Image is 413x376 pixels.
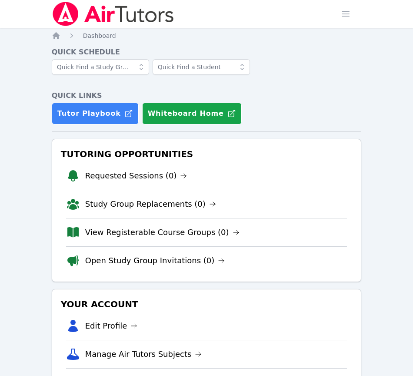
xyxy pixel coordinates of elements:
[52,2,175,26] img: Air Tutors
[85,255,225,267] a: Open Study Group Invitations (0)
[83,31,116,40] a: Dashboard
[142,103,242,124] button: Whiteboard Home
[52,31,362,40] nav: Breadcrumb
[59,146,354,162] h3: Tutoring Opportunities
[85,320,138,332] a: Edit Profile
[83,32,116,39] span: Dashboard
[52,103,139,124] a: Tutor Playbook
[59,296,354,312] h3: Your Account
[85,348,202,360] a: Manage Air Tutors Subjects
[85,198,216,210] a: Study Group Replacements (0)
[52,59,149,75] input: Quick Find a Study Group
[153,59,250,75] input: Quick Find a Student
[85,226,240,238] a: View Registerable Course Groups (0)
[52,47,362,57] h4: Quick Schedule
[52,91,362,101] h4: Quick Links
[85,170,187,182] a: Requested Sessions (0)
